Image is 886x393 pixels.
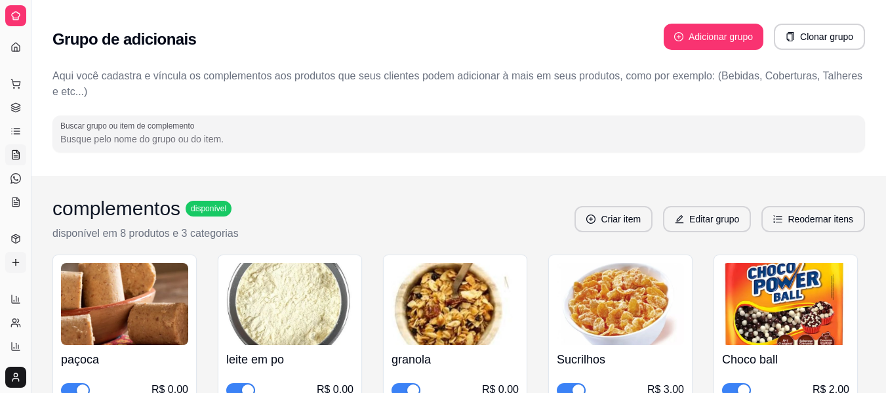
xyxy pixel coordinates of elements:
button: plus-circleCriar item [574,206,653,232]
h4: Sucrilhos [557,350,684,369]
h3: complementos [52,197,180,220]
span: copy [786,32,795,41]
h4: paçoca [61,350,188,369]
h4: Choco ball [722,350,849,369]
button: copyClonar grupo [774,24,865,50]
button: ordered-listReodernar itens [761,206,865,232]
img: product-image [722,263,849,345]
button: editEditar grupo [663,206,751,232]
img: product-image [392,263,519,345]
label: Buscar grupo ou item de complemento [60,120,199,131]
img: product-image [226,263,353,345]
h4: granola [392,350,519,369]
span: plus-circle [586,215,595,224]
img: product-image [61,263,188,345]
h2: Grupo de adicionais [52,29,196,50]
p: disponível em 8 produtos e 3 categorias [52,226,239,241]
img: product-image [557,263,684,345]
input: Buscar grupo ou item de complemento [60,133,857,146]
button: plus-circleAdicionar grupo [664,24,763,50]
h4: leite em po [226,350,353,369]
span: plus-circle [674,32,683,41]
p: Aqui você cadastra e víncula os complementos aos produtos que seus clientes podem adicionar à mai... [52,68,865,100]
span: ordered-list [773,215,782,224]
span: disponível [188,203,229,214]
span: edit [675,215,684,224]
